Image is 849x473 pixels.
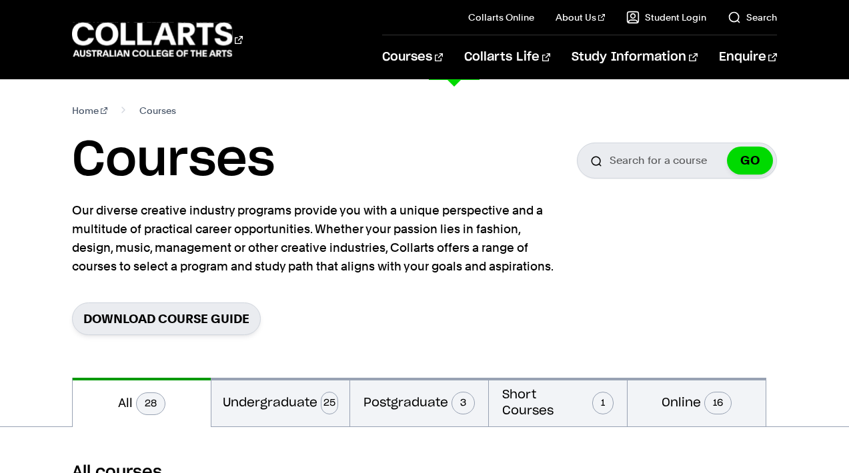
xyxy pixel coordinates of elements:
a: Courses [382,35,443,79]
a: Home [72,101,107,120]
button: All28 [73,378,211,427]
a: Enquire [719,35,777,79]
button: Postgraduate3 [350,378,488,426]
h1: Courses [72,131,275,191]
button: Short Courses1 [489,378,627,426]
button: GO [727,147,773,175]
a: Collarts Online [468,11,534,24]
a: Study Information [572,35,697,79]
span: 25 [321,392,338,414]
a: Download Course Guide [72,302,261,335]
span: Courses [139,101,176,120]
p: Our diverse creative industry programs provide you with a unique perspective and a multitude of p... [72,201,559,276]
div: Go to homepage [72,21,243,59]
a: About Us [556,11,605,24]
a: Collarts Life [464,35,550,79]
button: Undergraduate25 [211,378,349,426]
a: Search [728,11,777,24]
input: Search for a course [577,143,777,179]
span: 3 [452,392,475,414]
a: Student Login [626,11,706,24]
button: Online16 [628,378,766,426]
span: 28 [136,392,165,415]
span: 16 [704,392,732,414]
span: 1 [592,392,614,414]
